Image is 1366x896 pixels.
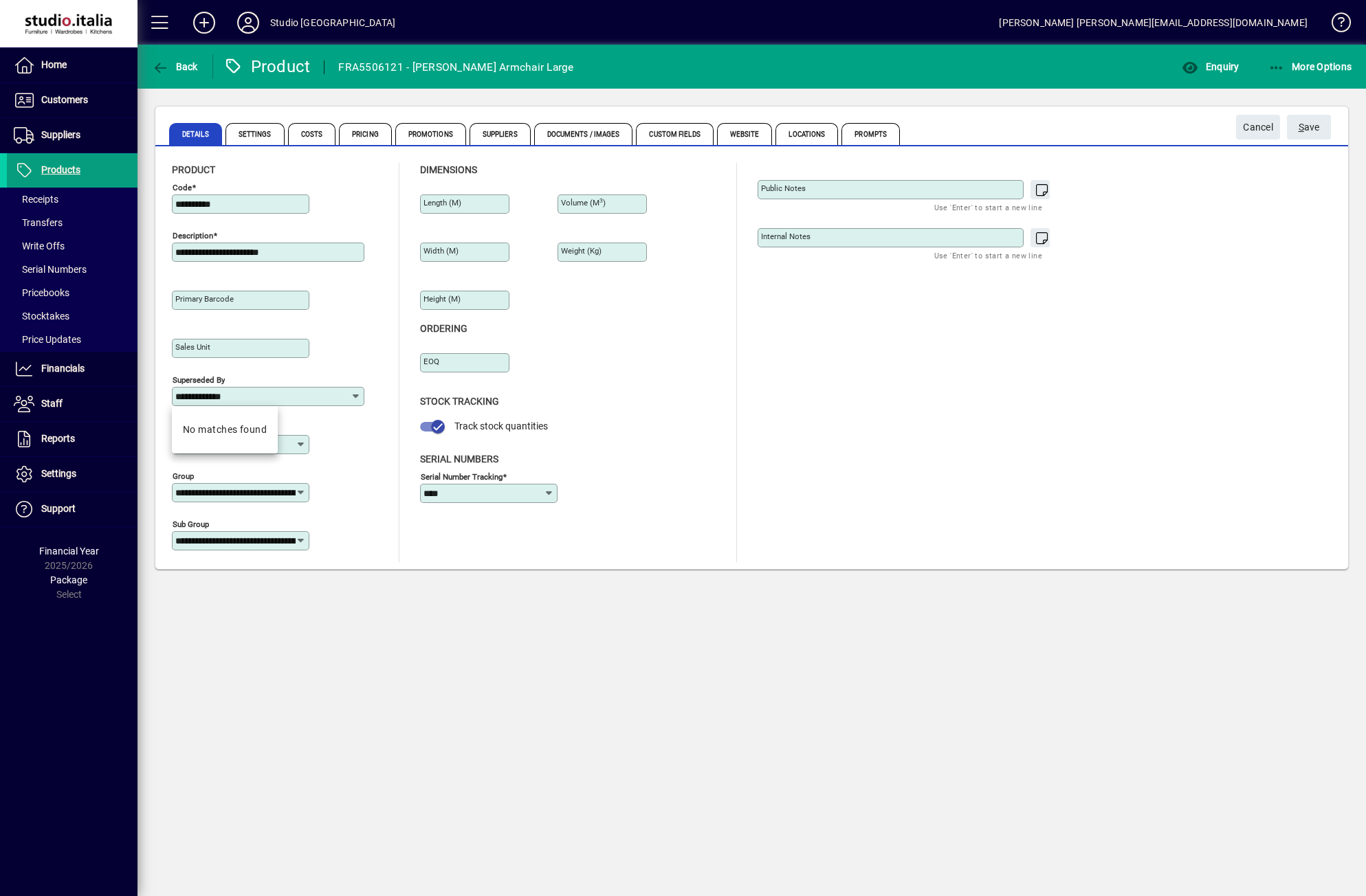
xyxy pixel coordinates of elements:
[470,123,531,145] span: Suppliers
[148,54,201,79] button: Back
[137,54,213,79] app-page-header-button: Back
[270,12,395,34] div: Studio [GEOGRAPHIC_DATA]
[423,246,459,256] mat-label: Width (m)
[420,396,499,407] span: Stock Tracking
[173,519,209,529] mat-label: Sub group
[420,323,467,334] span: Ordering
[1243,116,1273,139] span: Cancel
[7,118,137,153] a: Suppliers
[1299,122,1304,133] span: S
[339,123,392,145] span: Pricing
[173,183,192,192] mat-label: Code
[14,217,63,228] span: Transfers
[7,422,137,456] a: Reports
[169,123,222,145] span: Details
[226,10,270,35] button: Profile
[7,281,137,304] a: Pricebooks
[7,352,137,386] a: Financials
[7,387,137,421] a: Staff
[1321,3,1349,47] a: Knowledge Base
[841,123,900,145] span: Prompts
[423,357,439,366] mat-label: EOQ
[534,123,633,145] span: Documents / Images
[14,311,69,322] span: Stocktakes
[152,61,198,72] span: Back
[7,492,137,526] a: Support
[14,264,87,275] span: Serial Numbers
[934,247,1042,263] mat-hint: Use 'Enter' to start a new line
[423,198,461,208] mat-label: Length (m)
[999,12,1308,34] div: [PERSON_NAME] [PERSON_NAME][EMAIL_ADDRESS][DOMAIN_NAME]
[7,304,137,328] a: Stocktakes
[50,574,87,585] span: Package
[1268,61,1352,72] span: More Options
[420,453,498,464] span: Serial Numbers
[41,503,76,514] span: Support
[41,59,67,70] span: Home
[636,123,713,145] span: Custom Fields
[173,375,225,385] mat-label: Superseded by
[454,421,548,432] span: Track stock quantities
[183,423,267,437] div: No matches found
[423,294,461,304] mat-label: Height (m)
[175,342,210,352] mat-label: Sales unit
[172,412,278,448] mat-option: No matches found
[175,294,234,304] mat-label: Primary barcode
[172,164,215,175] span: Product
[182,10,226,35] button: Add
[1265,54,1356,79] button: More Options
[41,468,76,479] span: Settings
[7,328,137,351] a: Price Updates
[7,258,137,281] a: Serial Numbers
[1287,115,1331,139] button: Save
[173,231,213,240] mat-label: Description
[14,287,69,298] span: Pricebooks
[1236,115,1280,139] button: Cancel
[7,83,137,117] a: Customers
[41,363,85,374] span: Financials
[223,56,311,78] div: Product
[14,194,58,205] span: Receipts
[761,183,806,193] mat-label: Public Notes
[561,246,602,256] mat-label: Weight (Kg)
[599,197,603,204] sup: 3
[41,433,75,444] span: Reports
[338,56,573,78] div: FRA5506121 - [PERSON_NAME] Armchair Large
[7,457,137,491] a: Settings
[7,234,137,258] a: Write Offs
[395,123,466,145] span: Promotions
[41,94,88,105] span: Customers
[173,471,194,481] mat-label: Group
[7,48,137,82] a: Home
[420,164,477,175] span: Dimensions
[717,123,773,145] span: Website
[7,188,137,211] a: Receipts
[288,123,336,145] span: Costs
[934,199,1042,215] mat-hint: Use 'Enter' to start a new line
[7,211,137,234] a: Transfers
[775,123,838,145] span: Locations
[1182,61,1239,72] span: Enquiry
[761,232,811,241] mat-label: Internal Notes
[39,546,99,557] span: Financial Year
[41,164,80,175] span: Products
[41,129,80,140] span: Suppliers
[1299,116,1320,139] span: ave
[14,240,65,251] span: Write Offs
[421,471,503,481] mat-label: Serial Number tracking
[561,198,606,208] mat-label: Volume (m )
[41,398,63,409] span: Staff
[14,334,81,345] span: Price Updates
[1178,54,1242,79] button: Enquiry
[225,123,285,145] span: Settings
